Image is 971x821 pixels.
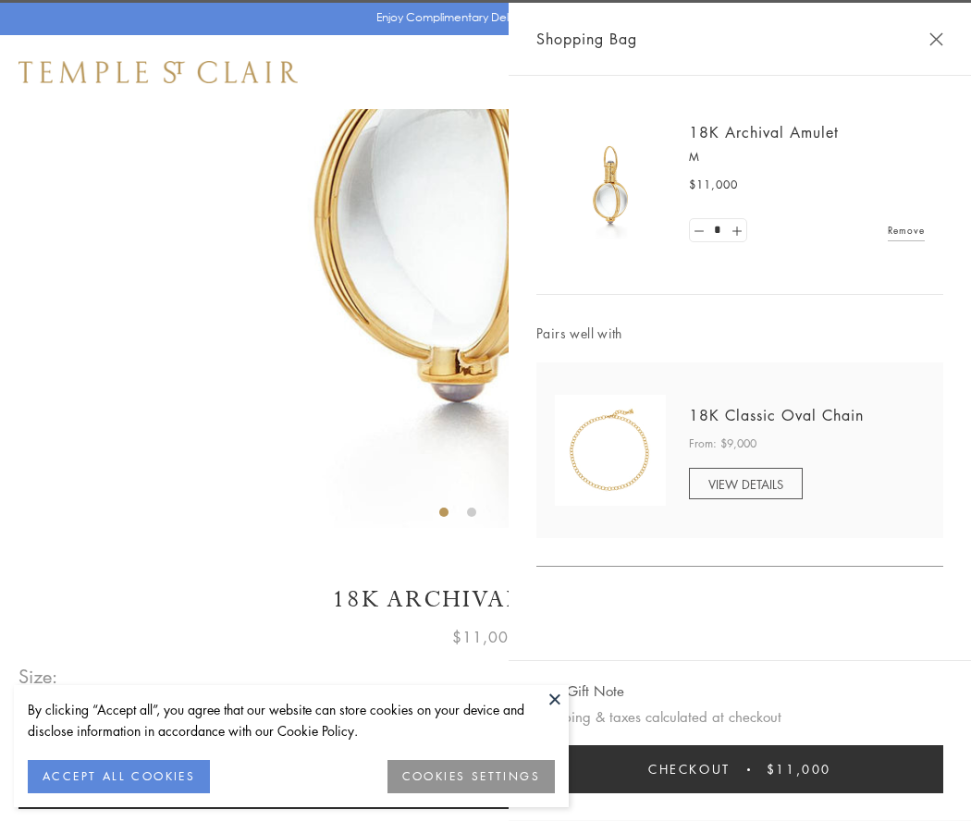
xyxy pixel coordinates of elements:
[28,760,210,793] button: ACCEPT ALL COOKIES
[689,468,803,499] a: VIEW DETAILS
[18,61,298,83] img: Temple St. Clair
[689,435,756,453] span: From: $9,000
[929,32,943,46] button: Close Shopping Bag
[555,129,666,240] img: 18K Archival Amulet
[18,661,59,692] span: Size:
[888,220,925,240] a: Remove
[536,745,943,793] button: Checkout $11,000
[452,625,519,649] span: $11,000
[690,219,708,242] a: Set quantity to 0
[727,219,745,242] a: Set quantity to 2
[689,148,925,166] p: M
[28,699,555,741] div: By clicking “Accept all”, you agree that our website can store cookies on your device and disclos...
[387,760,555,793] button: COOKIES SETTINGS
[648,759,731,779] span: Checkout
[708,475,783,493] span: VIEW DETAILS
[376,8,586,27] p: Enjoy Complimentary Delivery & Returns
[536,680,624,703] button: Add Gift Note
[536,705,943,729] p: Shipping & taxes calculated at checkout
[689,122,839,142] a: 18K Archival Amulet
[767,759,831,779] span: $11,000
[689,405,864,425] a: 18K Classic Oval Chain
[536,27,637,51] span: Shopping Bag
[555,395,666,506] img: N88865-OV18
[536,323,943,344] span: Pairs well with
[689,176,738,194] span: $11,000
[18,583,953,616] h1: 18K Archival Amulet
